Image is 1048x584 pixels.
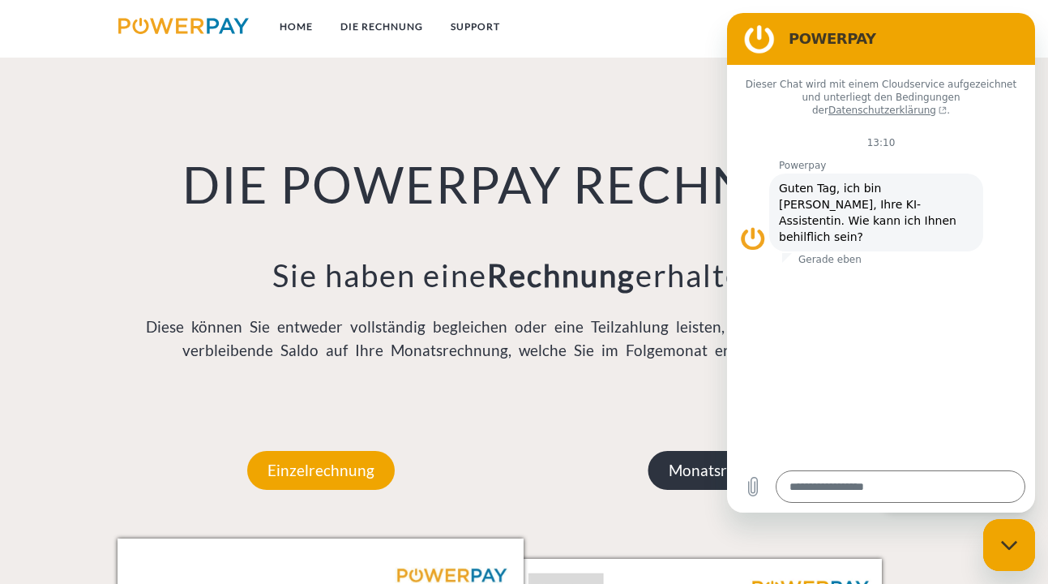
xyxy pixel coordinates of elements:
p: Monatsrechnung [648,451,806,490]
h1: DIE POWERPAY RECHNUNG [118,154,930,217]
b: Rechnung [487,256,635,294]
a: Home [266,12,327,41]
a: DIE RECHNUNG [327,12,437,41]
p: Diese können Sie entweder vollständig begleichen oder eine Teilzahlung leisten, in diesem Fall wi... [118,316,930,362]
a: agb [846,12,896,41]
h3: Sie haben eine erhalten? [118,256,930,295]
iframe: Messaging-Fenster [727,13,1035,513]
iframe: Schaltfläche zum Öffnen des Messaging-Fensters; Konversation läuft [983,519,1035,571]
p: Einzelrechnung [247,451,395,490]
a: SUPPORT [437,12,514,41]
img: logo-powerpay.svg [118,18,249,34]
